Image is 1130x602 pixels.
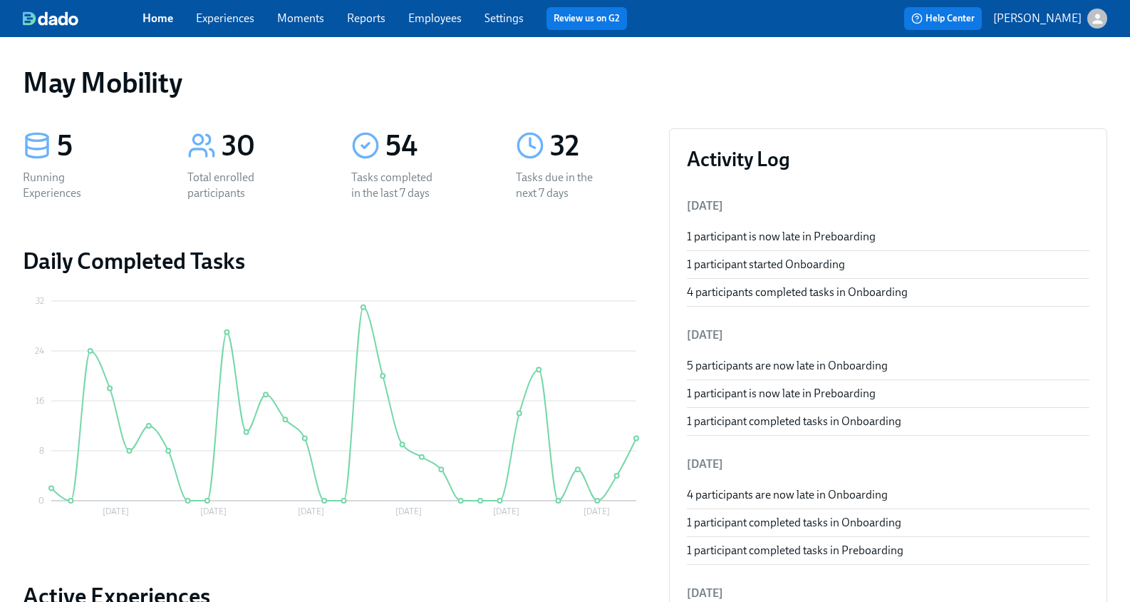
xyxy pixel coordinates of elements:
[23,247,646,275] h2: Daily Completed Tasks
[904,7,982,30] button: Help Center
[687,285,1090,300] div: 4 participants completed tasks in Onboarding
[23,66,182,100] h1: May Mobility
[23,11,78,26] img: dado
[687,229,1090,245] div: 1 participant is now late in Preboarding
[550,128,646,164] div: 32
[277,11,324,25] a: Moments
[687,318,1090,352] li: [DATE]
[993,11,1082,26] p: [PERSON_NAME]
[516,170,607,201] div: Tasks due in the next 7 days
[351,170,442,201] div: Tasks completed in the last 7 days
[687,146,1090,172] h3: Activity Log
[39,446,44,456] tspan: 8
[584,506,610,516] tspan: [DATE]
[993,9,1107,29] button: [PERSON_NAME]
[687,414,1090,429] div: 1 participant completed tasks in Onboarding
[35,346,44,356] tspan: 24
[687,199,723,213] span: [DATE]
[36,396,44,406] tspan: 16
[911,11,975,26] span: Help Center
[408,11,462,25] a: Employees
[196,11,254,25] a: Experiences
[103,506,129,516] tspan: [DATE]
[23,170,114,201] div: Running Experiences
[687,257,1090,272] div: 1 participant started Onboarding
[23,11,142,26] a: dado
[687,447,1090,481] li: [DATE]
[57,128,153,164] div: 5
[385,128,482,164] div: 54
[687,543,1090,558] div: 1 participant completed tasks in Preboarding
[347,11,385,25] a: Reports
[36,296,44,306] tspan: 32
[187,170,279,201] div: Total enrolled participants
[493,506,519,516] tspan: [DATE]
[546,7,627,30] button: Review us on G2
[687,487,1090,503] div: 4 participants are now late in Onboarding
[38,496,44,506] tspan: 0
[687,515,1090,531] div: 1 participant completed tasks in Onboarding
[298,506,324,516] tspan: [DATE]
[142,11,173,25] a: Home
[687,358,1090,374] div: 5 participants are now late in Onboarding
[222,128,318,164] div: 30
[200,506,227,516] tspan: [DATE]
[484,11,524,25] a: Settings
[687,386,1090,402] div: 1 participant is now late in Preboarding
[554,11,620,26] a: Review us on G2
[395,506,422,516] tspan: [DATE]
